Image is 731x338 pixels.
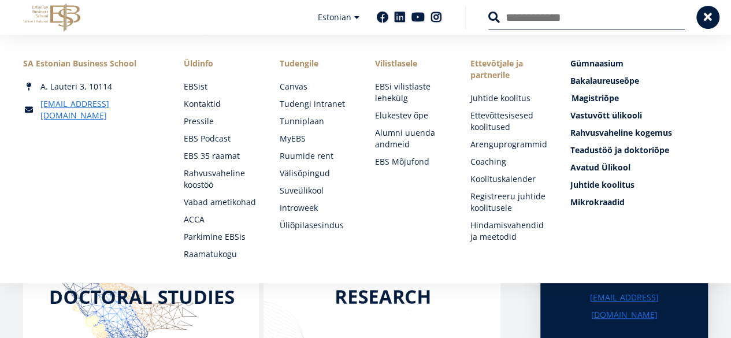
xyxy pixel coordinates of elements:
[570,110,708,121] a: Vastuvõtt ülikooli
[377,12,388,23] a: Facebook
[279,168,351,179] a: Välisõpingud
[184,231,256,243] a: Parkimine EBSis
[570,162,630,173] span: Avatud Ülikool
[184,196,256,208] a: Vabad ametikohad
[431,12,442,23] a: Instagram
[470,191,547,214] a: Registreeru juhtide koolitusele
[375,81,447,104] a: EBSi vilistlaste lehekülg
[375,156,447,168] a: EBS Mõjufond
[375,58,447,69] span: Vilistlasele
[279,133,351,144] a: MyEBS
[570,179,708,191] a: Juhtide koolitus
[570,127,708,139] a: Rahvusvaheline kogemus
[279,185,351,196] a: Suveülikool
[184,168,256,191] a: Rahvusvaheline koostöö
[570,58,624,69] span: Gümnaasium
[23,58,161,69] div: SA Estonian Business School
[470,139,547,150] a: Arenguprogrammid
[184,98,256,110] a: Kontaktid
[570,58,708,69] a: Gümnaasium
[470,173,547,185] a: Koolituskalender
[570,144,708,156] a: Teadustöö ja doktoriõpe
[570,196,708,208] a: Mikrokraadid
[184,133,256,144] a: EBS Podcast
[279,150,351,162] a: Ruumide rent
[470,92,547,104] a: Juhtide koolitus
[279,202,351,214] a: Introweek
[570,110,642,121] span: Vastuvõtt ülikooli
[470,110,547,133] a: Ettevõttesisesed koolitused
[570,127,672,138] span: Rahvusvaheline kogemus
[570,75,639,86] span: Bakalaureuseõpe
[279,116,351,127] a: Tunniplaan
[470,220,547,243] a: Hindamisvahendid ja meetodid
[184,214,256,225] a: ACCA
[570,144,669,155] span: Teadustöö ja doktoriõpe
[184,116,256,127] a: Pressile
[570,196,625,207] span: Mikrokraadid
[563,289,685,324] a: [EMAIL_ADDRESS][DOMAIN_NAME]
[184,81,256,92] a: EBSist
[375,110,447,121] a: Elukestev õpe
[470,58,547,81] span: Ettevõtjale ja partnerile
[279,81,351,92] a: Canvas
[184,150,256,162] a: EBS 35 raamat
[375,127,447,150] a: Alumni uuenda andmeid
[394,12,406,23] a: Linkedin
[40,98,161,121] a: [EMAIL_ADDRESS][DOMAIN_NAME]
[572,92,619,103] span: Magistriõpe
[572,92,709,104] a: Magistriõpe
[23,81,161,92] div: A. Lauteri 3, 10114
[184,248,256,260] a: Raamatukogu
[279,58,351,69] a: Tudengile
[470,156,547,168] a: Coaching
[570,179,634,190] span: Juhtide koolitus
[570,162,708,173] a: Avatud Ülikool
[570,75,708,87] a: Bakalaureuseõpe
[411,12,425,23] a: Youtube
[279,98,351,110] a: Tudengi intranet
[184,58,256,69] span: Üldinfo
[279,220,351,231] a: Üliõpilasesindus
